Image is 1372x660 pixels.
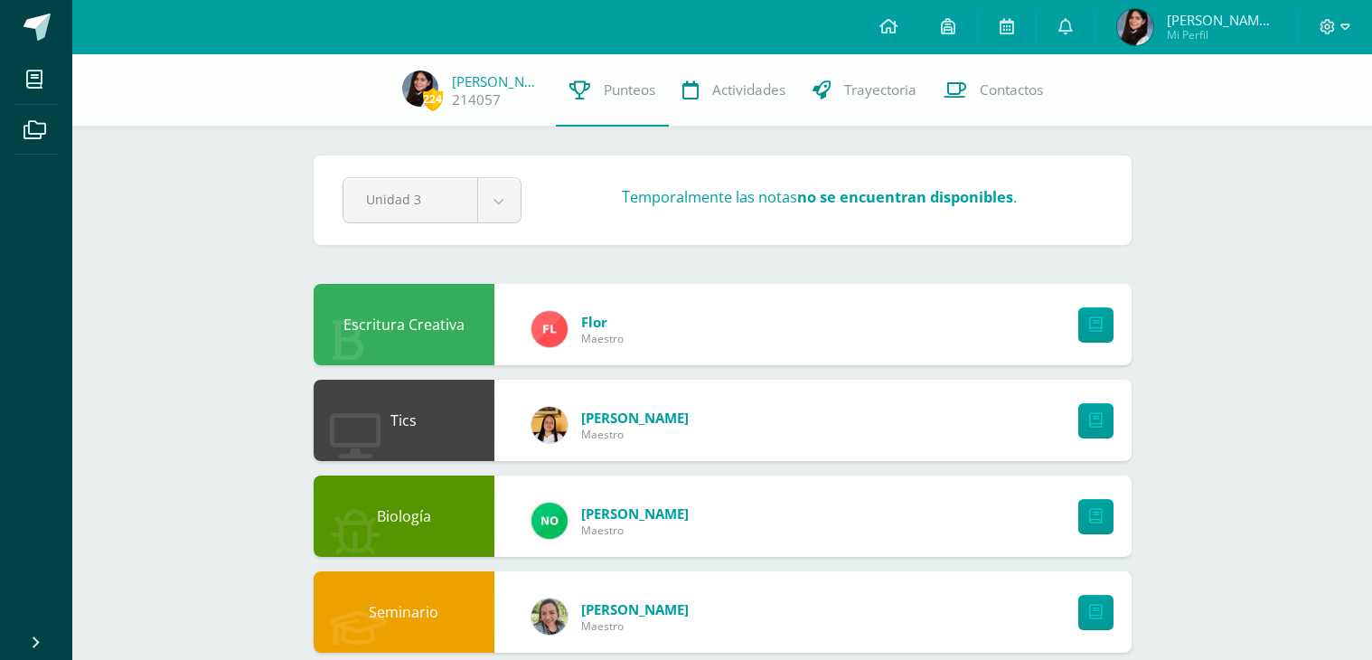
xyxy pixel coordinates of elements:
[844,80,916,99] span: Trayectoria
[531,311,568,347] img: ee4c80e74de24197546d7f698c8a9300.png
[622,186,1017,207] h3: Temporalmente las notas .
[556,54,669,127] a: Punteos
[343,178,521,222] a: Unidad 3
[799,54,930,127] a: Trayectoria
[581,409,689,427] span: [PERSON_NAME]
[452,72,542,90] a: [PERSON_NAME]
[531,599,568,635] img: 122e9714e10bb4c5f892dd210be2c6fb.png
[452,90,501,109] a: 214057
[581,313,624,331] span: Flor
[980,80,1043,99] span: Contactos
[669,54,799,127] a: Actividades
[531,407,568,443] img: 405e426cf699282c02b6e6c69ff5ea82.png
[1167,11,1275,29] span: [PERSON_NAME] de los Angeles
[581,523,689,538] span: Maestro
[581,618,689,634] span: Maestro
[366,178,455,221] span: Unidad 3
[1167,27,1275,42] span: Mi Perfil
[712,80,785,99] span: Actividades
[423,88,443,110] span: 224
[531,503,568,539] img: 0c579654ad55c33df32e4605ec9837f6.png
[581,504,689,523] span: [PERSON_NAME]
[1117,9,1153,45] img: 62dd456a4c999dad95d6d9c500f77ad2.png
[581,331,624,346] span: Maestro
[314,380,494,461] div: Tics
[402,71,438,107] img: 62dd456a4c999dad95d6d9c500f77ad2.png
[581,427,689,442] span: Maestro
[314,476,494,557] div: Biología
[314,284,494,365] div: Escritura Creativa
[930,54,1057,127] a: Contactos
[797,187,1013,207] strong: no se encuentran disponibles
[314,571,494,653] div: Seminario
[581,600,689,618] span: [PERSON_NAME]
[604,80,655,99] span: Punteos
